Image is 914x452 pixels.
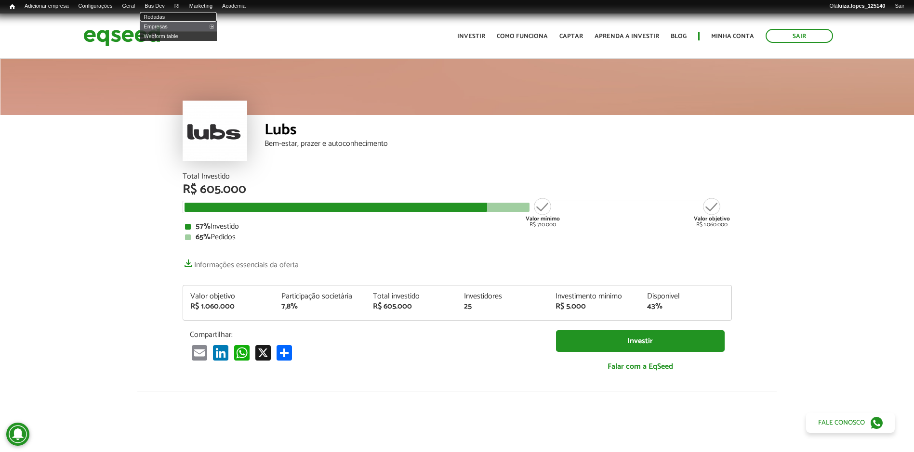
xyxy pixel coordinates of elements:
span: Início [10,3,15,10]
div: Participação societária [281,293,358,300]
strong: Valor objetivo [694,214,730,223]
div: 25 [464,303,541,310]
a: Academia [217,2,251,10]
a: Compartilhar [275,344,294,360]
a: Bus Dev [140,2,170,10]
a: Fale conosco [806,413,895,433]
strong: 65% [196,231,211,244]
div: R$ 5.000 [556,303,633,310]
a: Minha conta [711,33,754,39]
a: Como funciona [497,33,548,39]
a: Blog [671,33,687,39]
div: Investido [185,223,729,231]
a: RI [170,2,185,10]
div: Investidores [464,293,541,300]
div: Total Investido [183,173,732,181]
strong: Valor mínimo [526,214,560,223]
a: Início [5,2,20,12]
a: LinkedIn [211,344,230,360]
a: Email [190,344,209,360]
div: Valor objetivo [190,293,267,300]
a: Sair [766,29,833,43]
a: Oláluiza.lopes_125140 [824,2,890,10]
a: Investir [457,33,485,39]
strong: luiza.lopes_125140 [838,3,886,9]
a: Marketing [185,2,217,10]
div: R$ 1.060.000 [190,303,267,310]
a: Rodadas [140,12,217,22]
div: R$ 1.060.000 [694,197,730,228]
div: Disponível [647,293,724,300]
a: Captar [559,33,583,39]
div: Total investido [373,293,450,300]
a: Adicionar empresa [20,2,74,10]
strong: 57% [196,220,211,233]
div: R$ 710.000 [525,197,561,228]
a: WhatsApp [232,344,252,360]
a: Falar com a EqSeed [556,357,725,376]
div: R$ 605.000 [373,303,450,310]
div: R$ 605.000 [183,183,732,196]
div: Pedidos [185,233,729,241]
a: Geral [117,2,140,10]
div: Bem-estar, prazer e autoconhecimento [265,140,732,148]
a: Aprenda a investir [595,33,659,39]
div: 7,8% [281,303,358,310]
div: Investimento mínimo [556,293,633,300]
a: Informações essenciais da oferta [183,256,299,269]
div: 43% [647,303,724,310]
a: Configurações [74,2,118,10]
div: Lubs [265,122,732,140]
a: Investir [556,330,725,352]
a: X [253,344,273,360]
a: Sair [890,2,909,10]
p: Compartilhar: [190,330,542,339]
img: EqSeed [83,23,160,49]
